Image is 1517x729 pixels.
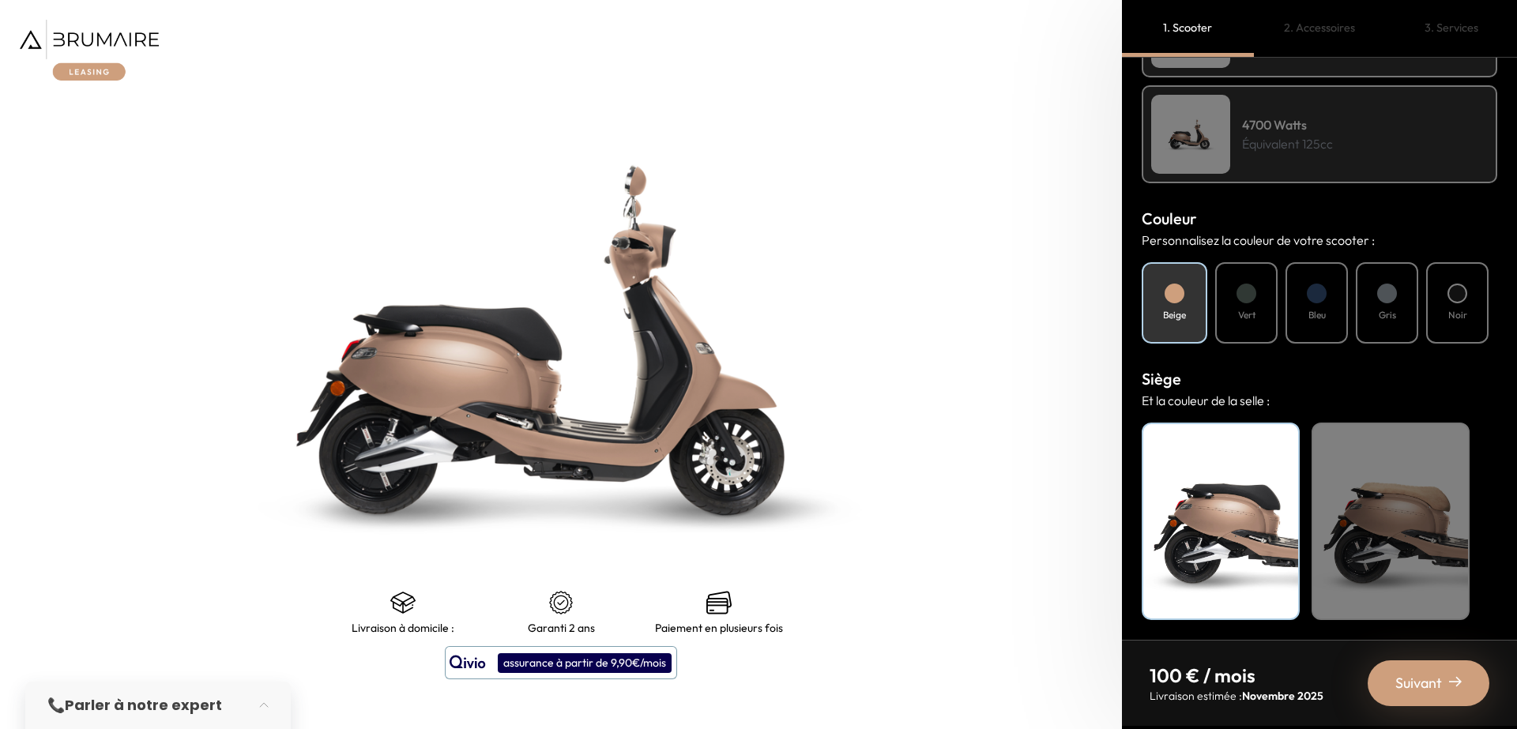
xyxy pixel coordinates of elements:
[352,622,454,634] p: Livraison à domicile :
[1142,231,1497,250] p: Personnalisez la couleur de votre scooter :
[1142,367,1497,391] h3: Siège
[1142,207,1497,231] h3: Couleur
[390,590,416,615] img: shipping.png
[20,20,159,81] img: Brumaire Leasing
[1242,134,1333,153] p: Équivalent 125cc
[445,646,677,679] button: assurance à partir de 9,90€/mois
[1242,689,1323,703] span: Novembre 2025
[1242,115,1333,134] h4: 4700 Watts
[1321,432,1460,453] h4: Beige
[548,590,574,615] img: certificat-de-garantie.png
[1150,688,1323,704] p: Livraison estimée :
[706,590,732,615] img: credit-cards.png
[1142,391,1497,410] p: Et la couleur de la selle :
[1238,308,1255,322] h4: Vert
[498,653,672,673] div: assurance à partir de 9,90€/mois
[1150,663,1323,688] p: 100 € / mois
[1151,95,1230,174] img: Scooter Leasing
[1151,432,1290,453] h4: Noir
[1449,675,1462,688] img: right-arrow-2.png
[1395,672,1442,694] span: Suivant
[1163,308,1186,322] h4: Beige
[1448,308,1467,322] h4: Noir
[1308,308,1326,322] h4: Bleu
[528,622,595,634] p: Garanti 2 ans
[1379,308,1396,322] h4: Gris
[450,653,486,672] img: logo qivio
[655,622,783,634] p: Paiement en plusieurs fois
